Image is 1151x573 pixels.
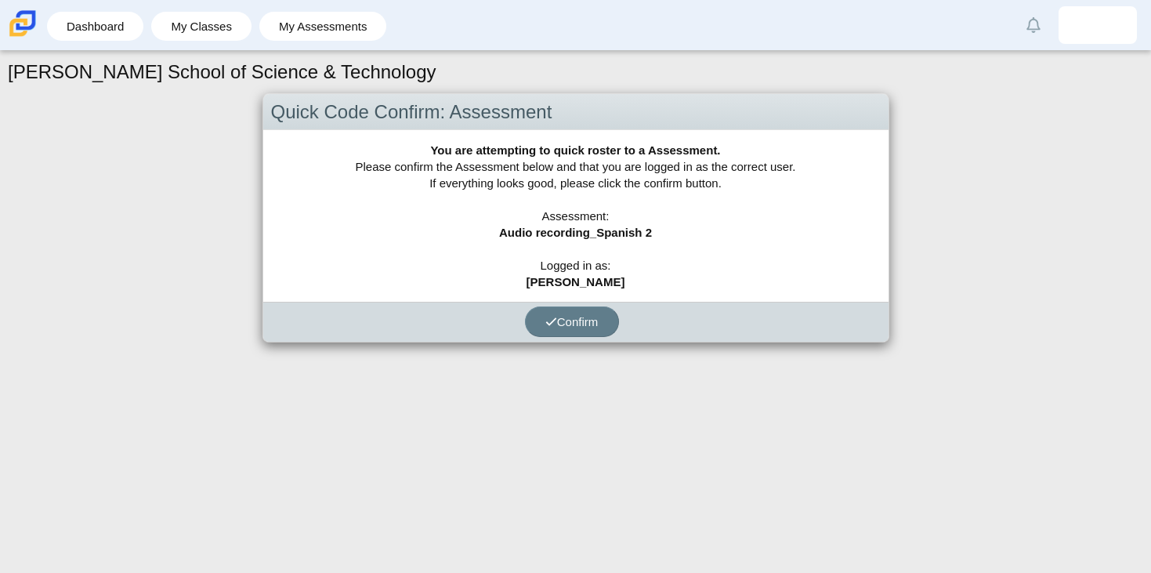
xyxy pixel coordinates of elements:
[159,12,244,41] a: My Classes
[525,306,619,337] button: Confirm
[6,7,39,40] img: Carmen School of Science & Technology
[430,143,720,157] b: You are attempting to quick roster to a Assessment.
[1059,6,1137,44] a: jonathan.feliciano.rrdjE7
[263,130,889,302] div: Please confirm the Assessment below and that you are logged in as the correct user. If everything...
[8,59,436,85] h1: [PERSON_NAME] School of Science & Technology
[499,226,652,239] b: Audio recording_Spanish 2
[545,315,599,328] span: Confirm
[267,12,379,41] a: My Assessments
[1016,8,1051,42] a: Alerts
[6,29,39,42] a: Carmen School of Science & Technology
[263,94,889,131] div: Quick Code Confirm: Assessment
[527,275,625,288] b: [PERSON_NAME]
[1085,13,1110,38] img: jonathan.feliciano.rrdjE7
[55,12,136,41] a: Dashboard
